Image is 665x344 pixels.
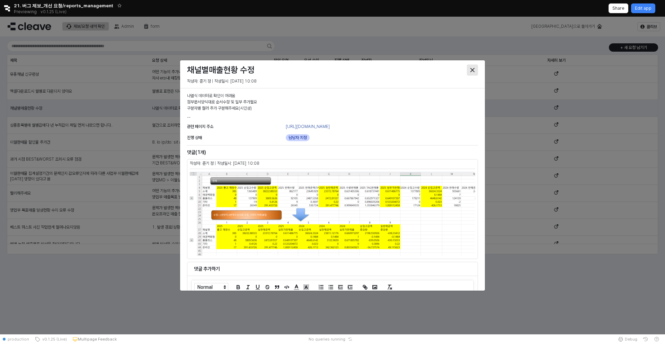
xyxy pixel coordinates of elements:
[187,135,202,140] span: 진행 상태
[347,337,354,341] button: Reset app state
[187,124,213,129] span: 관련 페이지 주소
[286,124,330,129] a: [URL][DOMAIN_NAME]
[467,64,478,76] button: Close
[70,334,119,344] button: Multipage Feedback
[187,149,256,155] h6: 댓글(1개)
[37,7,70,17] button: Releases and History
[187,78,330,84] p: 작성자: 준기 정 | 작성일시: [DATE] 10:08
[116,2,123,9] button: Add app to favorites
[612,6,624,11] p: Share
[631,3,655,13] button: Edit app
[8,336,29,342] span: production
[609,3,628,13] button: Share app
[640,334,651,344] button: History
[32,334,70,344] button: v0.1.25 (Live)
[615,334,640,344] button: Debug
[41,9,66,15] p: v0.1.25 (Live)
[194,266,471,272] h6: 댓글 추가하기
[14,2,113,9] span: 21. 버그 제보_개선 요청/reports_management
[651,334,662,344] button: Help
[190,160,402,166] p: 작성자: 준기 정 | 작성일시: [DATE] 10:08
[187,114,478,120] p: --
[40,336,67,342] span: v0.1.25 (Live)
[289,134,307,141] span: 담당자 지정
[14,8,37,15] span: Previewing
[187,65,404,75] h3: 채널별매출현황 수정
[78,336,117,342] p: Multipage Feedback
[190,172,475,256] img: +KjE8wAAAAGSURBVAMA4h+C38K3MxwAAAAASUVORK5CYII=
[635,6,651,11] p: Edit app
[187,93,478,111] p: 나열식 데이터로 확인이 어려움 첨부문서양식대로 순서수정 및 일부 추가필요 구분자별 컬러 추가 구분해주세요(시인성)
[14,7,70,17] div: Previewing v0.1.25 (Live)
[625,336,637,342] span: Debug
[309,336,345,342] span: No queries running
